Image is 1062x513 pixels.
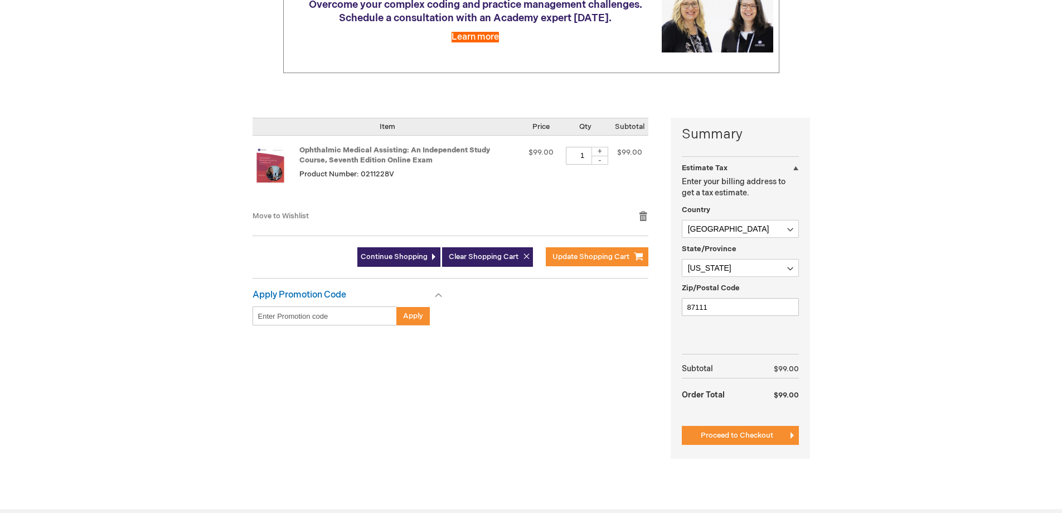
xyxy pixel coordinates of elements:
button: Clear Shopping Cart [442,247,533,267]
input: Enter Promotion code [253,306,397,325]
strong: Order Total [682,385,725,404]
a: Continue Shopping [357,247,440,267]
a: Learn more [452,32,499,42]
span: Zip/Postal Code [682,284,740,293]
span: Price [532,122,550,131]
span: $99.00 [528,148,554,157]
strong: Summary [682,125,799,144]
a: Move to Wishlist [253,212,309,220]
a: Ophthalmic Medical Assisting: An Independent Study Course, Seventh Edition Online Exam [299,146,490,165]
span: Apply [403,311,423,320]
span: $99.00 [617,148,642,157]
strong: Estimate Tax [682,164,728,172]
span: Continue Shopping [361,252,428,261]
span: Clear Shopping Cart [449,252,518,261]
span: Country [682,205,710,214]
th: Subtotal [682,360,751,378]
strong: Apply Promotion Code [253,290,346,300]
span: $99.00 [774,365,799,373]
span: Qty [579,122,591,131]
button: Proceed to Checkout [682,426,799,445]
span: $99.00 [774,391,799,400]
img: Ophthalmic Medical Assisting: An Independent Study Course, Seventh Edition Online Exam [253,147,288,183]
span: Proceed to Checkout [701,431,773,440]
a: Ophthalmic Medical Assisting: An Independent Study Course, Seventh Edition Online Exam [253,147,299,199]
div: + [591,147,608,156]
button: Apply [396,306,430,325]
span: Subtotal [615,122,644,131]
p: Enter your billing address to get a tax estimate. [682,176,799,199]
span: Item [380,122,395,131]
span: Product Number: 0211228V [299,170,394,179]
span: State/Province [682,244,736,253]
input: Qty [566,147,599,165]
div: - [591,156,608,165]
span: Update Shopping Cart [552,252,629,261]
button: Update Shopping Cart [546,247,648,266]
